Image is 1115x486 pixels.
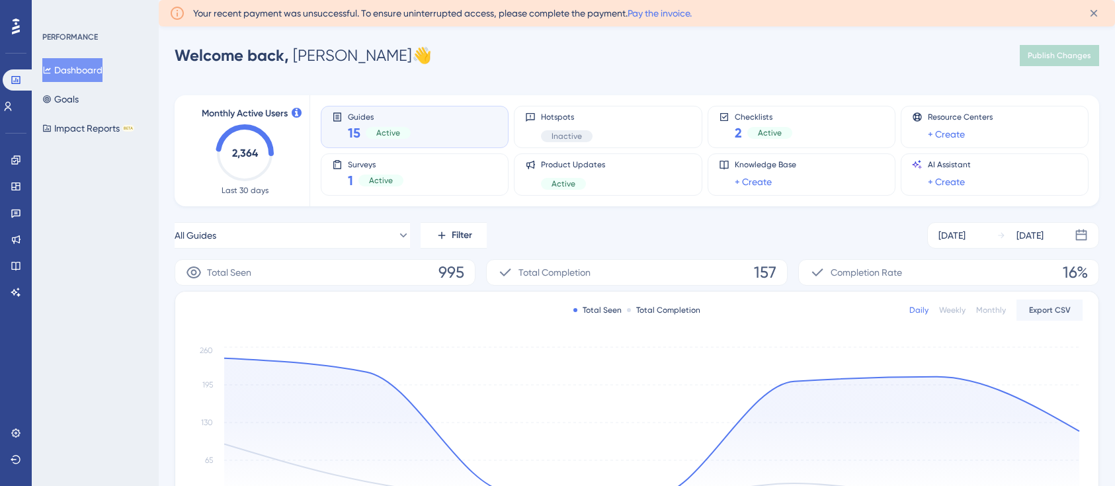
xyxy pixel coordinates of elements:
[1016,227,1044,243] div: [DATE]
[735,174,772,190] a: + Create
[1020,45,1099,66] button: Publish Changes
[928,112,993,122] span: Resource Centers
[735,112,792,121] span: Checklists
[552,131,582,142] span: Inactive
[201,418,213,427] tspan: 130
[42,58,103,82] button: Dashboard
[42,116,134,140] button: Impact ReportsBETA
[193,5,692,21] span: Your recent payment was unsuccessful. To ensure uninterrupted access, please complete the payment.
[1028,50,1091,61] span: Publish Changes
[518,264,591,280] span: Total Completion
[205,456,213,465] tspan: 65
[42,87,79,111] button: Goals
[175,227,216,243] span: All Guides
[200,346,213,355] tspan: 260
[552,179,575,189] span: Active
[232,147,259,159] text: 2,364
[222,185,268,196] span: Last 30 days
[831,264,902,280] span: Completion Rate
[573,305,622,315] div: Total Seen
[348,171,353,190] span: 1
[735,124,742,142] span: 2
[175,46,289,65] span: Welcome back,
[42,32,98,42] div: PERFORMANCE
[976,305,1006,315] div: Monthly
[452,227,472,243] span: Filter
[627,305,700,315] div: Total Completion
[735,159,796,170] span: Knowledge Base
[1016,300,1083,321] button: Export CSV
[928,174,965,190] a: + Create
[541,159,605,170] span: Product Updates
[754,262,776,283] span: 157
[202,380,213,389] tspan: 195
[928,126,965,142] a: + Create
[122,125,134,132] div: BETA
[376,128,400,138] span: Active
[202,106,288,122] span: Monthly Active Users
[909,305,929,315] div: Daily
[175,45,432,66] div: [PERSON_NAME] 👋
[928,159,971,170] span: AI Assistant
[939,305,966,315] div: Weekly
[438,262,464,283] span: 995
[348,112,411,121] span: Guides
[1029,305,1071,315] span: Export CSV
[1063,262,1088,283] span: 16%
[628,8,692,19] a: Pay the invoice.
[758,128,782,138] span: Active
[938,227,966,243] div: [DATE]
[541,112,593,122] span: Hotspots
[421,222,487,249] button: Filter
[348,159,403,169] span: Surveys
[369,175,393,186] span: Active
[348,124,360,142] span: 15
[175,222,410,249] button: All Guides
[207,264,251,280] span: Total Seen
